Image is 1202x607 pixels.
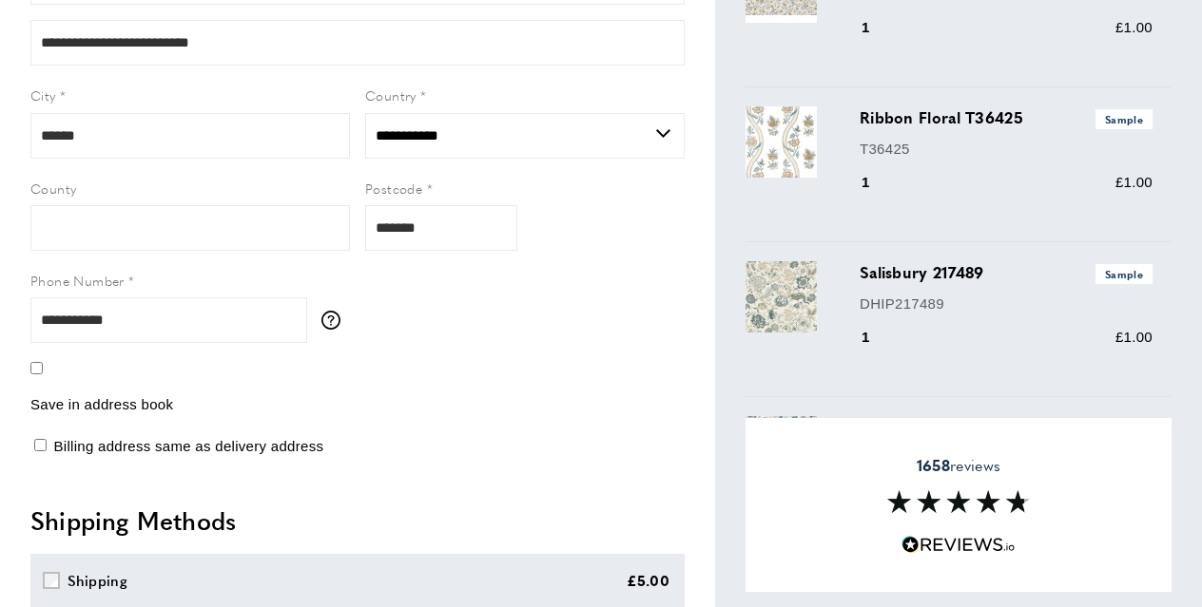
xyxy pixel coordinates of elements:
[1095,264,1153,284] span: Sample
[860,416,1153,439] h3: Salisbury 217487
[30,179,76,198] span: County
[860,106,1153,129] h3: Ribbon Floral T36425
[627,569,670,592] div: £5.00
[860,261,1153,284] h3: Salisbury 217489
[917,455,1000,474] span: reviews
[860,293,1153,315] p: DHIP217489
[746,106,817,178] img: Ribbon Floral T36425
[887,490,1030,513] img: Reviews section
[860,16,897,39] div: 1
[321,311,350,330] button: More information
[30,271,125,290] span: Phone Number
[1115,174,1153,190] span: £1.00
[34,439,47,451] input: Billing address same as delivery address
[746,261,817,332] img: Salisbury 217489
[30,85,56,104] span: City
[901,536,1016,554] img: Reviews.io 5 stars
[68,569,127,592] div: Shipping
[53,438,323,454] span: Billing address same as delivery address
[860,138,1153,161] p: T36425
[365,179,422,198] span: Postcode
[365,85,417,104] span: Country
[1095,109,1153,129] span: Sample
[1115,329,1153,345] span: £1.00
[860,326,897,349] div: 1
[30,503,685,538] h2: Shipping Methods
[917,453,950,475] strong: 1658
[30,396,173,412] span: Save in address book
[860,171,897,194] div: 1
[746,416,817,487] img: Salisbury 217487
[1115,19,1153,35] span: £1.00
